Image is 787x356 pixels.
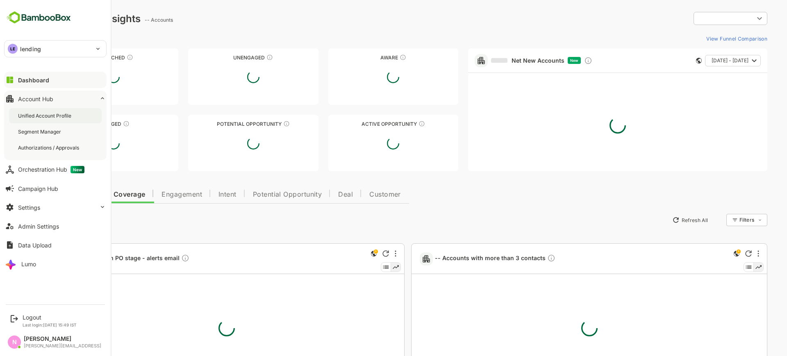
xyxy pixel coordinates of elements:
span: New [71,166,84,173]
span: Intent [190,191,208,198]
div: This card does not support filter and segments [667,58,673,63]
span: Data Quality and Coverage [28,191,116,198]
div: ​ [665,11,739,26]
div: Dashboard Insights [20,13,112,25]
button: View Funnel Comparison [674,32,739,45]
div: This is a global insight. Segment selection is not applicable for this view [340,249,350,260]
button: New Insights [20,213,80,227]
div: Unreached [20,54,150,61]
button: Refresh All [640,213,683,227]
div: Potential Opportunity [159,121,289,127]
div: These accounts have just entered the buying cycle and need further nurturing [371,54,378,61]
div: Discover new ICP-fit accounts showing engagement — via intent surges, anonymous website visits, L... [555,57,564,65]
div: Filters [711,217,726,223]
div: Data Upload [18,242,52,249]
div: Campaign Hub [18,185,58,192]
div: [PERSON_NAME] [24,336,101,342]
button: Orchestration HubNew [4,161,107,178]
span: Potential Opportunity [224,191,293,198]
p: Last login: [DATE] 15:49 IST [23,322,77,327]
button: [DATE] - [DATE] [676,55,732,66]
div: More [729,250,730,257]
button: Campaign Hub [4,180,107,197]
span: Customer [341,191,372,198]
div: Engaged [20,121,150,127]
div: These accounts have open opportunities which might be at any of the Sales Stages [390,120,396,127]
div: This is a global insight. Segment selection is not applicable for this view [703,249,713,260]
div: Active Opportunity [300,121,430,127]
button: Settings [4,199,107,215]
div: Authorizations / Approvals [18,144,81,151]
div: Description not present [152,254,161,263]
div: Admin Settings [18,223,59,230]
div: N [8,336,21,349]
div: These accounts have not shown enough engagement and need nurturing [238,54,244,61]
img: BambooboxFullLogoMark.5f36c76dfaba33ec1ec1367b70bb1252.svg [4,10,73,25]
a: Net New Accounts [462,57,536,64]
div: Account Hub [18,95,53,102]
div: Description not present [519,254,527,263]
div: These accounts are warm, further nurturing would qualify them to MQAs [94,120,101,127]
button: Lumo [4,256,107,272]
div: Orchestration Hub [18,166,84,173]
div: Unengaged [159,54,289,61]
p: lending [20,45,41,53]
a: -- Accounts with more than 3 contactsDescription not present [406,254,530,263]
div: Logout [23,314,77,321]
button: Dashboard [4,72,107,88]
span: New [541,58,550,63]
div: [PERSON_NAME][EMAIL_ADDRESS] [24,343,101,349]
div: LElending [5,41,106,57]
button: Account Hub [4,91,107,107]
button: Admin Settings [4,218,107,234]
a: -- Accounts in PO stage - alerts emailDescription not present [43,254,164,263]
div: More [366,250,368,257]
ag: -- Accounts [116,17,147,23]
div: Unified Account Profile [18,112,73,119]
div: Filters [710,213,739,227]
span: Deal [309,191,324,198]
div: Settings [18,204,40,211]
button: Data Upload [4,237,107,253]
span: Engagement [133,191,173,198]
div: These accounts are MQAs and can be passed on to Inside Sales [255,120,261,127]
div: Refresh [354,250,360,257]
div: Aware [300,54,430,61]
span: -- Accounts with more than 3 contacts [406,254,527,263]
div: Segment Manager [18,128,63,135]
div: LE [8,44,18,54]
span: [DATE] - [DATE] [683,55,720,66]
div: Lumo [21,261,36,268]
div: Dashboard [18,77,49,84]
span: -- Accounts in PO stage - alerts email [43,254,161,263]
div: These accounts have not been engaged with for a defined time period [98,54,105,61]
div: Refresh [716,250,723,257]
